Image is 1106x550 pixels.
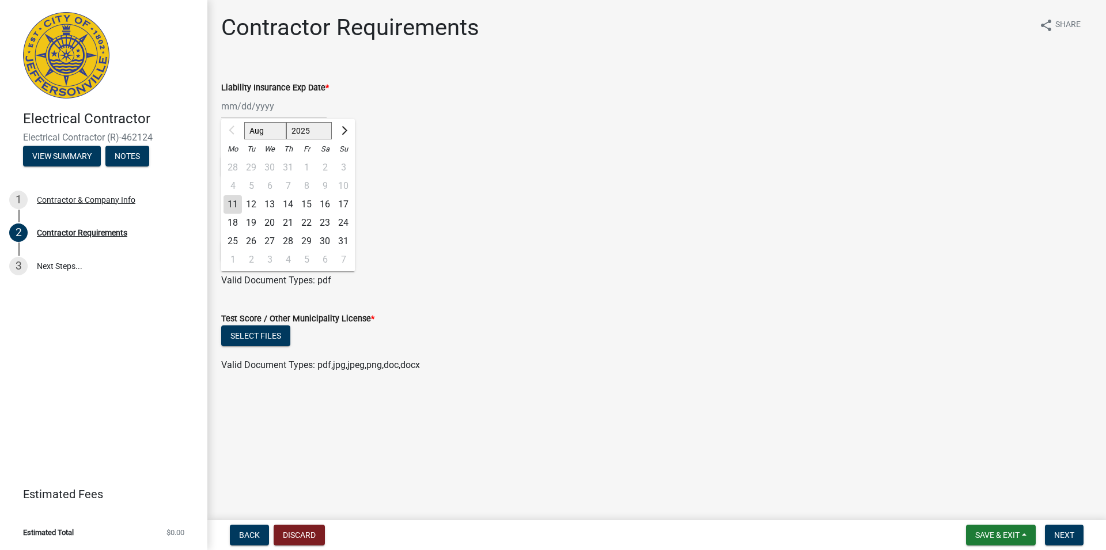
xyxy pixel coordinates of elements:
div: 19 [242,214,260,232]
button: Next [1045,525,1084,545]
div: Friday, September 5, 2025 [297,251,316,269]
div: Tuesday, August 12, 2025 [242,195,260,214]
button: Next month [336,122,350,140]
span: $0.00 [166,529,184,536]
select: Select month [244,122,286,139]
div: Monday, September 1, 2025 [224,251,242,269]
div: Friday, August 29, 2025 [297,232,316,251]
div: Tu [242,140,260,158]
div: 26 [242,232,260,251]
div: 21 [279,214,297,232]
div: Tuesday, August 26, 2025 [242,232,260,251]
div: Friday, August 22, 2025 [297,214,316,232]
span: Electrical Contractor (R)-462124 [23,132,184,143]
label: Liability Insurance Exp Date [221,84,329,92]
div: 31 [334,232,353,251]
div: Sunday, September 7, 2025 [334,251,353,269]
a: Estimated Fees [9,483,189,506]
div: 27 [260,232,279,251]
div: Sunday, August 17, 2025 [334,195,353,214]
div: Sa [316,140,334,158]
div: 20 [260,214,279,232]
div: Friday, August 15, 2025 [297,195,316,214]
h4: Electrical Contractor [23,111,198,127]
span: Valid Document Types: pdf [221,275,331,286]
select: Select year [286,122,332,139]
button: Notes [105,146,149,166]
span: Estimated Total [23,529,74,536]
div: Monday, August 18, 2025 [224,214,242,232]
wm-modal-confirm: Notes [105,152,149,161]
div: Th [279,140,297,158]
div: Fr [297,140,316,158]
div: 5 [297,251,316,269]
div: Sunday, August 31, 2025 [334,232,353,251]
div: 30 [316,232,334,251]
div: 1 [224,251,242,269]
div: 29 [297,232,316,251]
button: Discard [274,525,325,545]
div: 23 [316,214,334,232]
div: Mo [224,140,242,158]
button: Save & Exit [966,525,1036,545]
div: Saturday, August 30, 2025 [316,232,334,251]
button: Back [230,525,269,545]
div: 15 [297,195,316,214]
span: Share [1055,18,1081,32]
div: Tuesday, September 2, 2025 [242,251,260,269]
div: 22 [297,214,316,232]
div: Tuesday, August 19, 2025 [242,214,260,232]
div: 24 [334,214,353,232]
div: 3 [260,251,279,269]
div: Thursday, August 14, 2025 [279,195,297,214]
div: Wednesday, August 13, 2025 [260,195,279,214]
div: 1 [9,191,28,209]
div: Sunday, August 24, 2025 [334,214,353,232]
label: Test Score / Other Municipality License [221,315,374,323]
div: Wednesday, August 27, 2025 [260,232,279,251]
input: mm/dd/yyyy [221,94,327,118]
button: View Summary [23,146,101,166]
div: 18 [224,214,242,232]
div: 2 [9,223,28,242]
wm-modal-confirm: Summary [23,152,101,161]
div: 16 [316,195,334,214]
span: Next [1054,530,1074,540]
div: 4 [279,251,297,269]
button: Select files [221,325,290,346]
div: 11 [224,195,242,214]
div: Saturday, September 6, 2025 [316,251,334,269]
div: We [260,140,279,158]
div: Thursday, August 21, 2025 [279,214,297,232]
img: City of Jeffersonville, Indiana [23,12,109,98]
div: 7 [334,251,353,269]
div: 14 [279,195,297,214]
div: Thursday, September 4, 2025 [279,251,297,269]
h1: Contractor Requirements [221,14,479,41]
div: Saturday, August 23, 2025 [316,214,334,232]
div: Contractor Requirements [37,229,127,237]
div: 28 [279,232,297,251]
div: Contractor & Company Info [37,196,135,204]
div: 6 [316,251,334,269]
span: Back [239,530,260,540]
div: 2 [242,251,260,269]
div: Monday, August 25, 2025 [224,232,242,251]
div: Wednesday, August 20, 2025 [260,214,279,232]
button: shareShare [1030,14,1090,36]
i: share [1039,18,1053,32]
div: 12 [242,195,260,214]
div: Wednesday, September 3, 2025 [260,251,279,269]
div: 25 [224,232,242,251]
div: 3 [9,257,28,275]
div: Thursday, August 28, 2025 [279,232,297,251]
span: Save & Exit [975,530,1020,540]
span: Valid Document Types: pdf,jpg,jpeg,png,doc,docx [221,359,420,370]
div: Su [334,140,353,158]
div: 17 [334,195,353,214]
div: Saturday, August 16, 2025 [316,195,334,214]
div: Monday, August 11, 2025 [224,195,242,214]
div: 13 [260,195,279,214]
